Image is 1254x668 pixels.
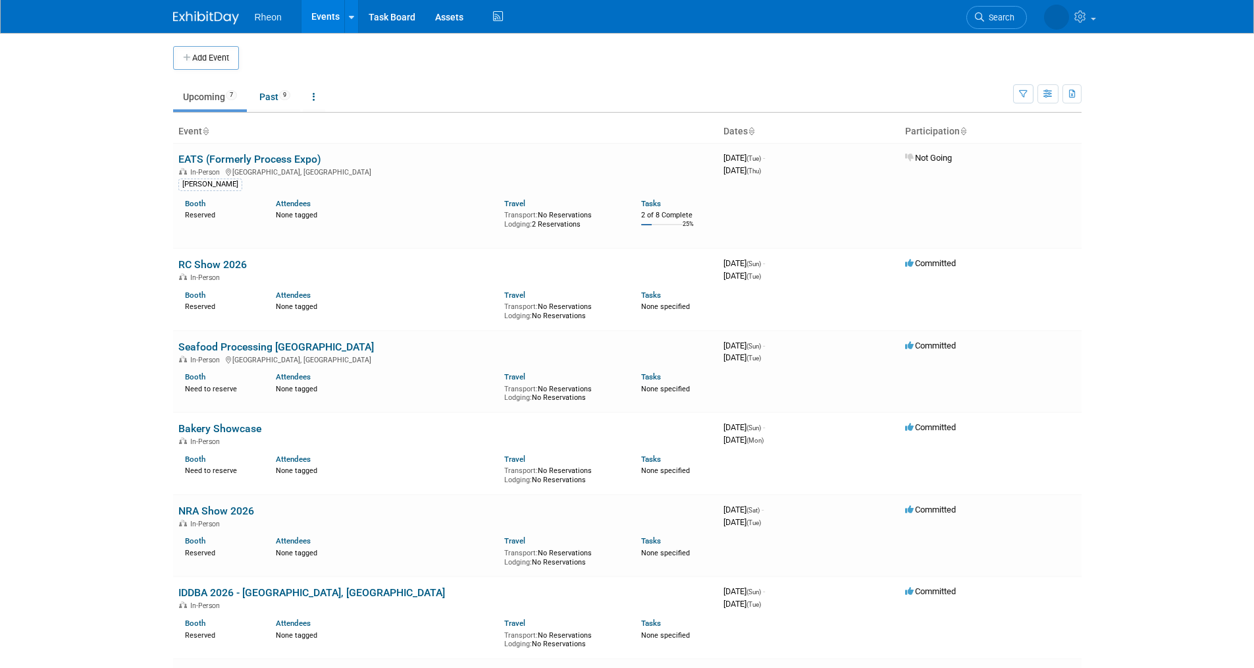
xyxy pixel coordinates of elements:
span: In-Person [190,273,224,282]
a: RC Show 2026 [178,258,247,271]
div: No Reservations No Reservations [504,628,621,649]
a: Booth [185,372,205,381]
th: Event [173,121,718,143]
img: In-Person Event [179,601,187,608]
div: No Reservations No Reservations [504,382,621,403]
a: Attendees [276,619,311,628]
span: (Tue) [746,354,761,362]
span: 7 [226,90,237,100]
a: IDDBA 2026 - [GEOGRAPHIC_DATA], [GEOGRAPHIC_DATA] [178,586,445,599]
div: Reserved [185,546,257,558]
div: Need to reserve [185,464,257,476]
a: Tasks [641,199,661,208]
span: Committed [905,586,956,596]
span: (Sun) [746,260,761,267]
span: Rheon [255,12,282,22]
span: - [763,422,765,432]
div: None tagged [276,546,494,558]
span: [DATE] [723,505,764,515]
a: Travel [504,536,525,545]
span: None specified [641,631,690,640]
span: Lodging: [504,393,532,402]
button: Add Event [173,46,239,70]
span: - [763,586,765,596]
div: None tagged [276,300,494,312]
span: 9 [279,90,290,100]
div: No Reservations No Reservations [504,464,621,484]
a: Attendees [276,199,311,208]
span: Transport: [504,549,538,557]
span: (Sun) [746,424,761,431]
div: No Reservations No Reservations [504,300,621,320]
span: (Thu) [746,167,761,175]
span: [DATE] [723,153,765,163]
a: Attendees [276,536,311,545]
a: Tasks [641,536,661,545]
img: In-Person Event [179,437,187,444]
div: [PERSON_NAME] [178,179,242,190]
span: - [763,258,765,268]
span: (Tue) [746,601,761,608]
span: Transport: [504,385,538,393]
a: Upcoming7 [173,84,247,109]
span: Committed [905,422,956,432]
a: Booth [185,291,205,300]
a: Booth [185,455,205,464]
a: Search [966,6,1027,29]
span: In-Person [190,437,224,446]
img: Chi Muir [1044,5,1069,30]
span: (Tue) [746,519,761,526]
span: None specified [641,549,690,557]
a: Bakery Showcase [178,422,261,435]
span: (Tue) [746,273,761,280]
th: Participation [900,121,1082,143]
div: 2 of 8 Complete [641,211,713,220]
span: Transport: [504,631,538,640]
div: None tagged [276,628,494,640]
a: Tasks [641,372,661,381]
span: None specified [641,466,690,475]
span: [DATE] [723,271,761,281]
a: NRA Show 2026 [178,505,254,517]
img: In-Person Event [179,168,187,175]
div: None tagged [276,208,494,220]
span: - [763,153,765,163]
img: ExhibitDay [173,11,239,24]
div: No Reservations 2 Reservations [504,208,621,229]
a: Sort by Start Date [748,126,754,136]
a: Tasks [641,455,661,464]
span: [DATE] [723,517,761,527]
span: [DATE] [723,165,761,175]
span: [DATE] [723,341,765,350]
span: [DATE] [723,599,761,609]
a: Travel [504,199,525,208]
a: Travel [504,619,525,628]
div: No Reservations No Reservations [504,546,621,567]
a: Past9 [249,84,300,109]
span: (Sat) [746,507,760,514]
a: Seafood Processing [GEOGRAPHIC_DATA] [178,341,374,353]
img: In-Person Event [179,273,187,280]
span: (Sun) [746,343,761,350]
div: None tagged [276,382,494,394]
a: Booth [185,536,205,545]
span: [DATE] [723,258,765,268]
span: (Sun) [746,588,761,596]
a: Sort by Participation Type [960,126,966,136]
span: (Tue) [746,155,761,162]
div: Need to reserve [185,382,257,394]
span: Lodging: [504,220,532,229]
span: [DATE] [723,422,765,432]
a: Travel [504,291,525,300]
span: Committed [905,258,956,268]
span: Lodging: [504,312,532,320]
td: 25% [683,221,694,238]
a: Booth [185,619,205,628]
a: Booth [185,199,205,208]
span: None specified [641,302,690,311]
span: Search [984,13,1014,22]
div: None tagged [276,464,494,476]
span: Transport: [504,211,538,219]
img: In-Person Event [179,520,187,526]
div: Reserved [185,628,257,640]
